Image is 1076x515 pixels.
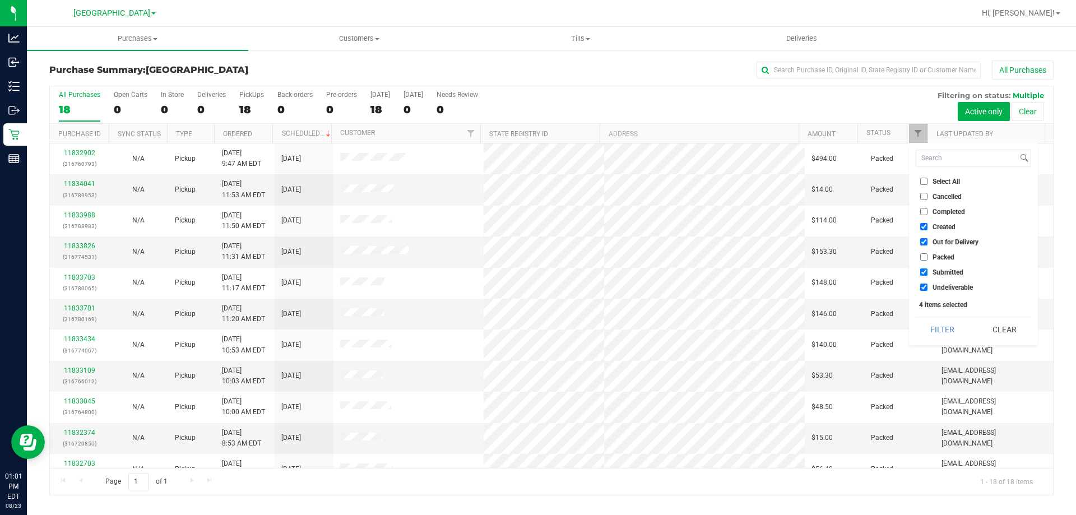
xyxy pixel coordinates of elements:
div: Back-orders [277,91,313,99]
div: 0 [403,103,423,116]
input: Undeliverable [920,284,927,291]
input: Search Purchase ID, Original ID, State Registry ID or Customer Name... [757,62,981,78]
span: [DATE] 10:00 AM EDT [222,396,265,417]
input: Packed [920,253,927,261]
a: Customer [340,129,375,137]
a: 11834041 [64,180,95,188]
span: $494.00 [811,154,837,164]
a: Deliveries [691,27,912,50]
div: Open Carts [114,91,147,99]
span: Pickup [175,340,196,350]
span: Undeliverable [933,284,973,291]
iframe: Resource center [11,425,45,459]
span: $14.00 [811,184,833,195]
span: Page of 1 [96,473,177,490]
span: Cancelled [933,193,962,200]
div: PickUps [239,91,264,99]
button: N/A [132,370,145,381]
span: $114.00 [811,215,837,226]
span: $56.40 [811,464,833,475]
div: All Purchases [59,91,100,99]
span: 1 - 18 of 18 items [971,473,1042,490]
a: Type [176,130,192,138]
span: Not Applicable [132,216,145,224]
span: $146.00 [811,309,837,319]
span: Not Applicable [132,310,145,318]
a: 11833703 [64,273,95,281]
button: N/A [132,464,145,475]
span: Pickup [175,277,196,288]
span: $148.00 [811,277,837,288]
span: Packed [871,247,893,257]
a: Filter [909,124,927,143]
span: Not Applicable [132,279,145,286]
p: (316760793) [57,159,102,169]
span: [DATE] 11:20 AM EDT [222,303,265,324]
a: 11833988 [64,211,95,219]
input: Completed [920,208,927,215]
button: N/A [132,402,145,412]
input: Cancelled [920,193,927,200]
span: [DATE] 11:31 AM EDT [222,241,265,262]
span: [DATE] [281,277,301,288]
span: [DATE] 11:50 AM EDT [222,210,265,231]
span: Purchases [27,34,248,44]
div: 0 [437,103,478,116]
span: Select All [933,178,960,185]
span: [DATE] [281,309,301,319]
button: All Purchases [992,61,1054,80]
span: Not Applicable [132,155,145,163]
p: (316766012) [57,376,102,387]
a: 11833701 [64,304,95,312]
a: Sync Status [118,130,161,138]
div: 0 [114,103,147,116]
div: 4 items selected [919,301,1028,309]
span: Pickup [175,370,196,381]
span: [DATE] [281,184,301,195]
span: [DATE] 8:53 AM EDT [222,428,261,449]
span: [DATE] [281,433,301,443]
a: Scheduled [282,129,333,137]
a: Ordered [223,130,252,138]
inline-svg: Reports [8,153,20,164]
span: Not Applicable [132,248,145,256]
div: [DATE] [370,91,390,99]
span: Completed [933,208,965,215]
span: [EMAIL_ADDRESS][DOMAIN_NAME] [941,365,1046,387]
p: (316788983) [57,221,102,231]
span: Pickup [175,433,196,443]
span: Not Applicable [132,403,145,411]
span: [DATE] [281,215,301,226]
p: (316720850) [57,438,102,449]
span: Out for Delivery [933,239,978,245]
span: $15.00 [811,433,833,443]
a: Filter [462,124,480,143]
p: 08/23 [5,502,22,510]
inline-svg: Analytics [8,33,20,44]
span: Multiple [1013,91,1044,100]
p: 01:01 PM EDT [5,471,22,502]
span: Pickup [175,464,196,475]
input: Submitted [920,268,927,276]
button: N/A [132,433,145,443]
span: Packed [933,254,954,261]
a: Purchase ID [58,130,101,138]
a: State Registry ID [489,130,548,138]
inline-svg: Inventory [8,81,20,92]
th: Address [600,124,799,143]
input: Select All [920,178,927,185]
span: Pickup [175,154,196,164]
span: Packed [871,154,893,164]
a: 11832703 [64,460,95,467]
span: [DATE] 9:47 AM EDT [222,148,261,169]
span: $53.30 [811,370,833,381]
span: Pickup [175,309,196,319]
span: Packed [871,340,893,350]
button: N/A [132,247,145,257]
span: Packed [871,464,893,475]
div: Needs Review [437,91,478,99]
span: Packed [871,370,893,381]
span: Packed [871,433,893,443]
span: Pickup [175,402,196,412]
button: N/A [132,154,145,164]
